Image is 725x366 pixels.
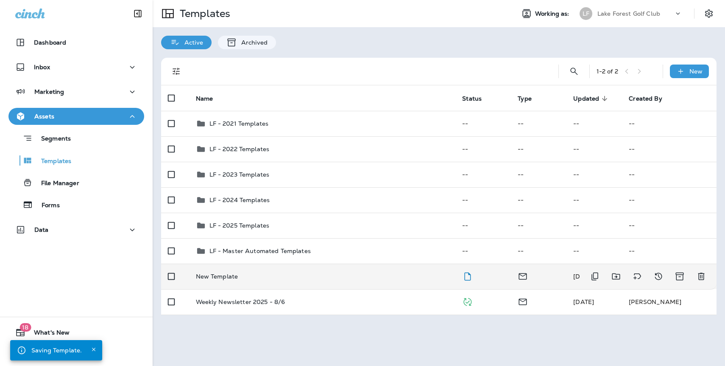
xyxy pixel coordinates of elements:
[20,323,31,332] span: 18
[209,171,270,178] p: LF - 2023 Templates
[455,136,511,162] td: --
[455,111,511,136] td: --
[462,95,493,102] span: Status
[196,95,213,102] span: Name
[689,68,703,75] p: New
[622,136,717,162] td: --
[629,95,673,102] span: Created By
[209,120,269,127] p: LF - 2021 Templates
[671,268,689,285] button: Archive
[701,6,717,21] button: Settings
[518,95,532,102] span: Type
[237,39,268,46] p: Archived
[566,136,622,162] td: --
[33,135,71,144] p: Segments
[573,298,594,306] span: Pam Borrisove
[622,238,717,264] td: --
[608,268,625,285] button: Move to folder
[518,95,543,102] span: Type
[34,226,49,233] p: Data
[566,238,622,264] td: --
[33,180,79,188] p: File Manager
[8,221,144,238] button: Data
[462,272,473,279] span: Draft
[33,158,71,166] p: Templates
[622,162,717,187] td: --
[622,213,717,238] td: --
[8,83,144,100] button: Marketing
[168,63,185,80] button: Filters
[8,129,144,147] button: Segments
[597,10,660,17] p: Lake Forest Golf Club
[196,95,224,102] span: Name
[511,187,566,213] td: --
[597,68,618,75] div: 1 - 2 of 2
[455,187,511,213] td: --
[196,273,238,280] p: New Template
[566,111,622,136] td: --
[209,197,270,203] p: LF - 2024 Templates
[535,10,571,17] span: Working as:
[8,108,144,125] button: Assets
[518,272,528,279] span: Email
[8,34,144,51] button: Dashboard
[462,95,482,102] span: Status
[25,329,70,339] span: What's New
[518,297,528,305] span: Email
[34,39,66,46] p: Dashboard
[629,95,662,102] span: Created By
[622,111,717,136] td: --
[650,268,667,285] button: View Changelog
[209,248,311,254] p: LF - Master Automated Templates
[586,268,603,285] button: Duplicate
[176,7,230,20] p: Templates
[573,95,610,102] span: Updated
[573,273,594,280] span: Pam Borrisove
[8,324,144,341] button: 18What's New
[511,111,566,136] td: --
[126,5,150,22] button: Collapse Sidebar
[8,174,144,191] button: File Manager
[209,146,270,152] p: LF - 2022 Templates
[8,152,144,169] button: Templates
[455,213,511,238] td: --
[511,162,566,187] td: --
[566,187,622,213] td: --
[629,268,646,285] button: Add tags
[180,39,203,46] p: Active
[573,95,599,102] span: Updated
[31,343,82,358] div: Saving Template.
[511,238,566,264] td: --
[566,63,583,80] button: Search Templates
[455,238,511,264] td: --
[209,222,270,229] p: LF - 2025 Templates
[33,202,60,210] p: Forms
[622,187,717,213] td: --
[8,344,144,361] button: Support
[196,298,285,305] p: Weekly Newsletter 2025 - 8/6
[34,88,64,95] p: Marketing
[566,213,622,238] td: --
[8,59,144,76] button: Inbox
[580,7,592,20] div: LF
[693,268,710,285] button: Delete
[34,64,50,70] p: Inbox
[511,213,566,238] td: --
[566,162,622,187] td: --
[622,289,717,315] td: [PERSON_NAME]
[8,196,144,214] button: Forms
[511,136,566,162] td: --
[455,162,511,187] td: --
[89,344,99,355] button: Close
[34,113,54,120] p: Assets
[462,297,473,305] span: Published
